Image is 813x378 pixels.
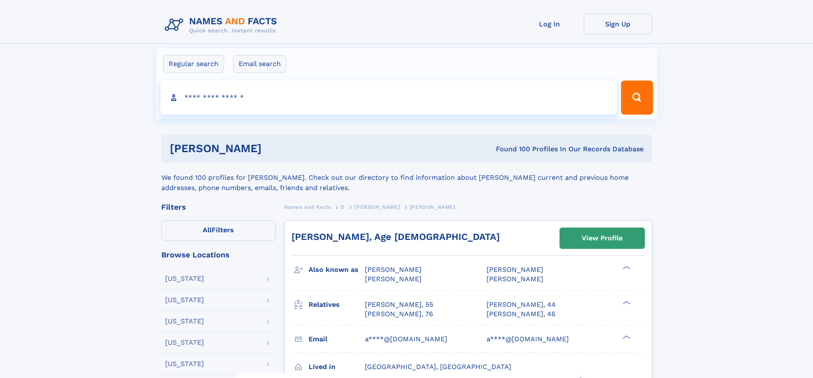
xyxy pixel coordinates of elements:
[203,226,212,234] span: All
[621,334,631,340] div: ❯
[487,300,556,309] a: [PERSON_NAME], 44
[163,55,224,73] label: Regular search
[161,14,284,37] img: Logo Names and Facts
[582,228,623,248] div: View Profile
[584,14,652,35] a: Sign Up
[309,263,365,277] h3: Also known as
[487,265,543,274] span: [PERSON_NAME]
[410,204,455,210] span: [PERSON_NAME]
[365,363,511,371] span: [GEOGRAPHIC_DATA], [GEOGRAPHIC_DATA]
[560,228,644,248] a: View Profile
[309,360,365,374] h3: Lived in
[165,361,204,367] div: [US_STATE]
[621,300,631,305] div: ❯
[365,275,422,283] span: [PERSON_NAME]
[365,265,422,274] span: [PERSON_NAME]
[170,143,379,154] h1: [PERSON_NAME]
[365,300,433,309] a: [PERSON_NAME], 55
[161,203,276,211] div: Filters
[161,162,652,193] div: We found 100 profiles for [PERSON_NAME]. Check out our directory to find information about [PERSO...
[487,309,556,319] a: [PERSON_NAME], 46
[516,14,584,35] a: Log In
[309,297,365,312] h3: Relatives
[621,265,631,271] div: ❯
[341,202,345,212] a: D
[161,251,276,259] div: Browse Locations
[284,202,331,212] a: Names and Facts
[621,81,653,115] button: Search Button
[233,55,286,73] label: Email search
[354,204,400,210] span: [PERSON_NAME]
[379,144,644,154] div: Found 100 Profiles In Our Records Database
[165,275,204,282] div: [US_STATE]
[309,332,365,346] h3: Email
[354,202,400,212] a: [PERSON_NAME]
[165,297,204,303] div: [US_STATE]
[341,204,345,210] span: D
[160,81,618,115] input: search input
[487,275,543,283] span: [PERSON_NAME]
[365,309,433,319] a: [PERSON_NAME], 76
[165,339,204,346] div: [US_STATE]
[165,318,204,325] div: [US_STATE]
[291,231,500,242] a: [PERSON_NAME], Age [DEMOGRAPHIC_DATA]
[161,220,276,241] label: Filters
